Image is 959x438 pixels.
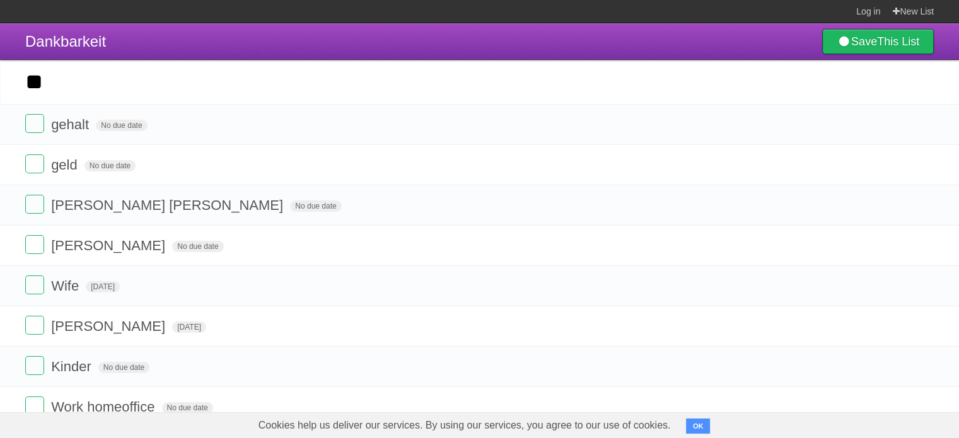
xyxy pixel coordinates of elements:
label: Done [25,356,44,375]
span: [DATE] [86,281,120,292]
b: This List [877,35,919,48]
span: No due date [172,241,223,252]
label: Done [25,396,44,415]
a: SaveThis List [822,29,934,54]
label: Done [25,235,44,254]
span: [PERSON_NAME] [PERSON_NAME] [51,197,286,213]
label: Done [25,275,44,294]
label: Done [25,114,44,133]
span: No due date [162,402,213,413]
span: gehalt [51,117,92,132]
span: Cookies help us deliver our services. By using our services, you agree to our use of cookies. [246,413,683,438]
span: No due date [290,200,341,212]
button: OK [686,418,711,434]
label: Done [25,316,44,335]
span: [PERSON_NAME] [51,318,168,334]
span: [PERSON_NAME] [51,238,168,253]
label: Done [25,195,44,214]
span: [DATE] [172,321,206,333]
span: No due date [96,120,147,131]
span: Wife [51,278,82,294]
span: Dankbarkeit [25,33,106,50]
label: Done [25,154,44,173]
span: Work homeoffice [51,399,158,415]
span: geld [51,157,81,173]
span: No due date [84,160,136,171]
span: No due date [98,362,149,373]
span: Kinder [51,359,95,374]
